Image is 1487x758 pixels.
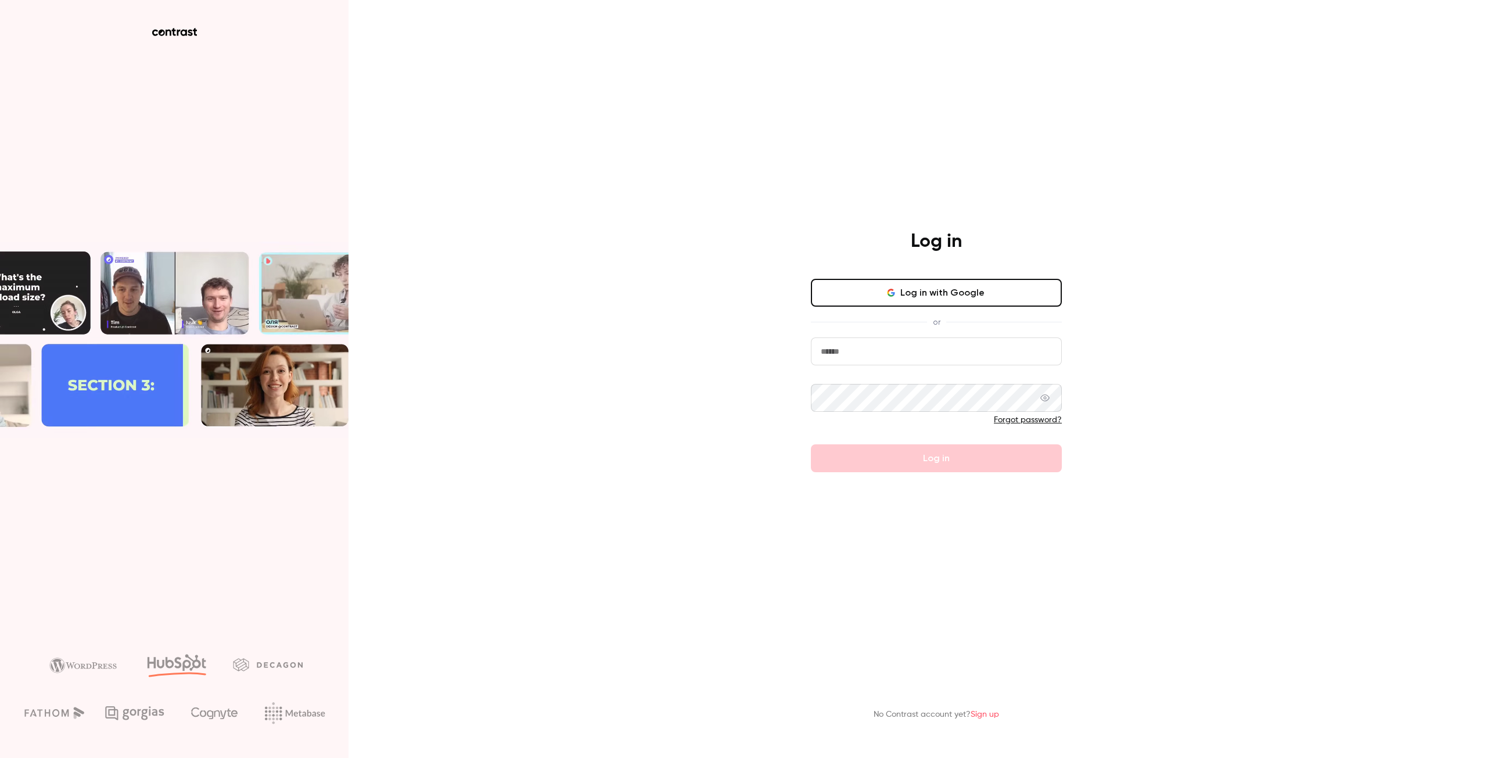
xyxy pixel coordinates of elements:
button: Log in with Google [811,279,1062,307]
p: No Contrast account yet? [874,709,999,721]
img: decagon [233,658,303,671]
span: or [927,316,946,328]
a: Forgot password? [994,416,1062,424]
a: Sign up [971,710,999,719]
h4: Log in [911,230,962,253]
